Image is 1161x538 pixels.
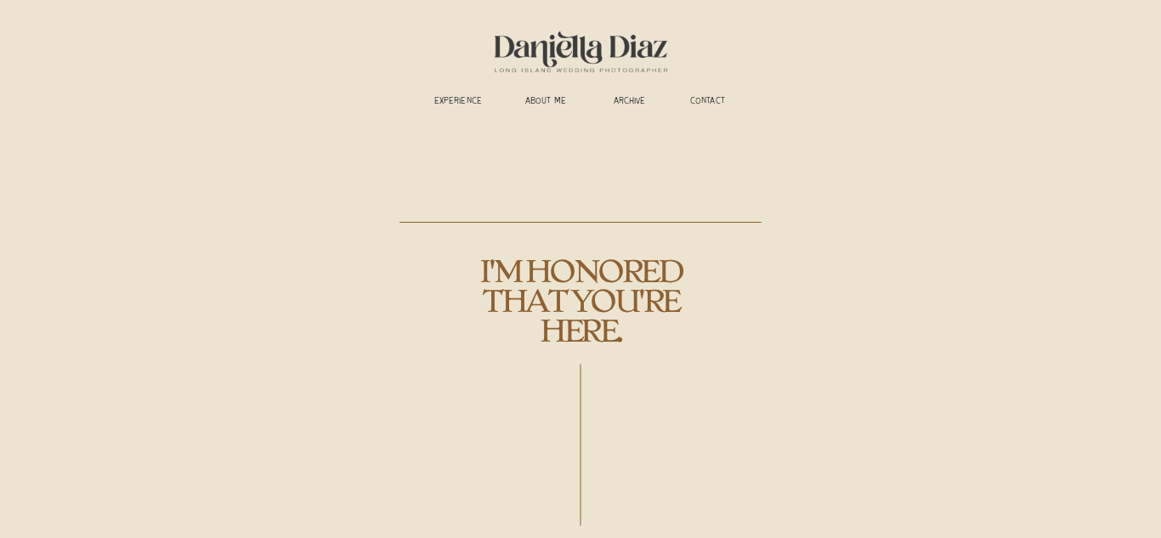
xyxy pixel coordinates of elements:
a: experience [427,96,490,109]
a: ARCHIVE [603,96,656,109]
h2: i'm honored that you're here. [446,257,715,365]
a: ABOUT ME [514,96,577,109]
a: CONTACT [681,96,734,109]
